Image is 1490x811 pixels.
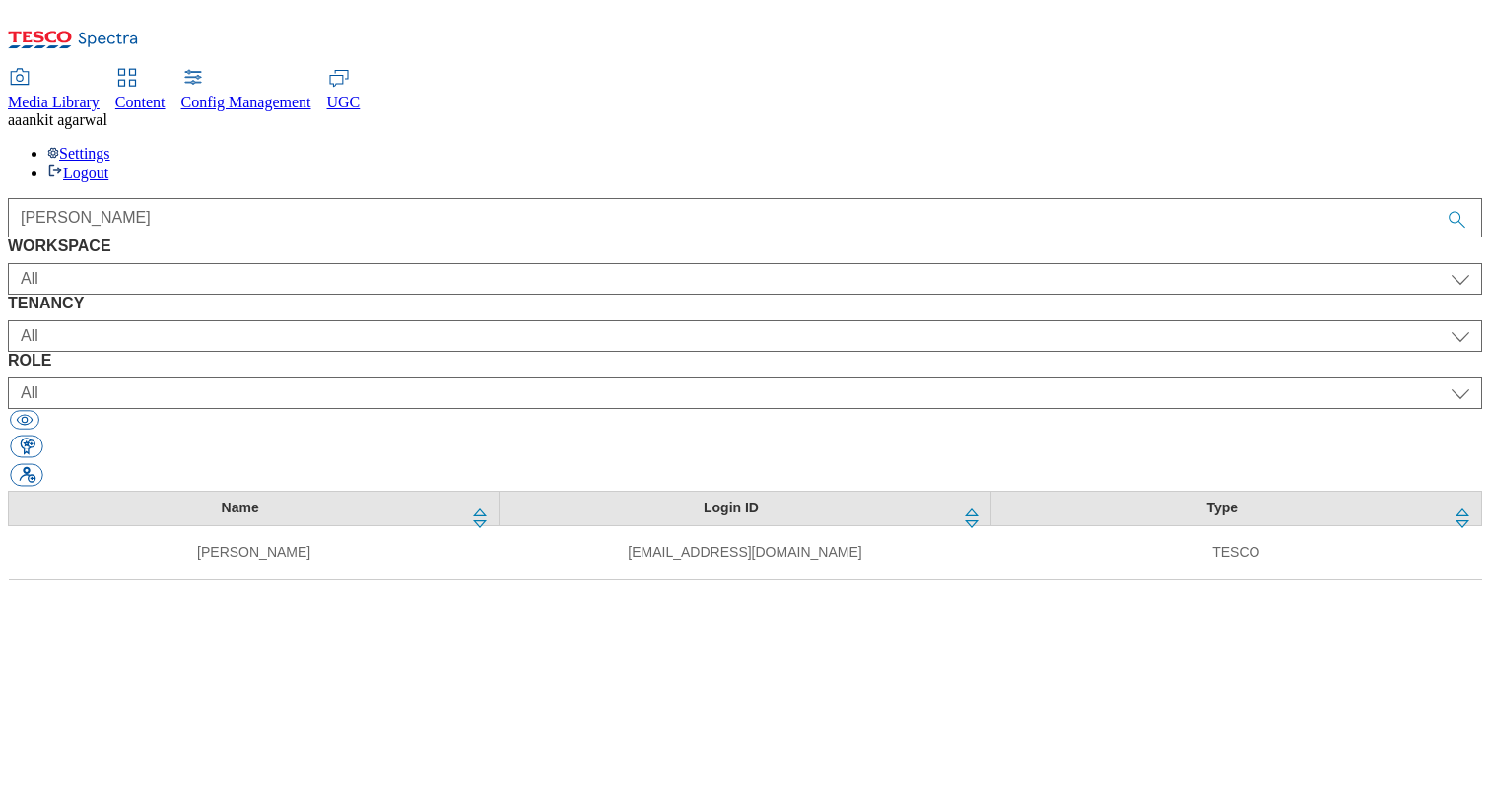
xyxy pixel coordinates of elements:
a: Content [115,70,166,111]
a: Logout [47,165,108,181]
label: TENANCY [8,295,1482,312]
span: Media Library [8,94,100,110]
span: UGC [327,94,361,110]
span: Config Management [181,94,311,110]
td: [PERSON_NAME] [9,525,500,579]
div: Login ID [511,500,950,517]
input: Accessible label text [8,198,1482,237]
div: Type [1003,500,1442,517]
label: ROLE [8,352,1482,370]
a: Settings [47,145,110,162]
td: [EMAIL_ADDRESS][DOMAIN_NAME] [500,525,990,579]
span: Content [115,94,166,110]
span: aa [8,111,22,128]
a: Config Management [181,70,311,111]
div: Name [21,500,459,517]
a: Media Library [8,70,100,111]
td: TESCO [990,525,1481,579]
label: WORKSPACE [8,237,1482,255]
a: UGC [327,70,361,111]
span: ankit agarwal [22,111,107,128]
